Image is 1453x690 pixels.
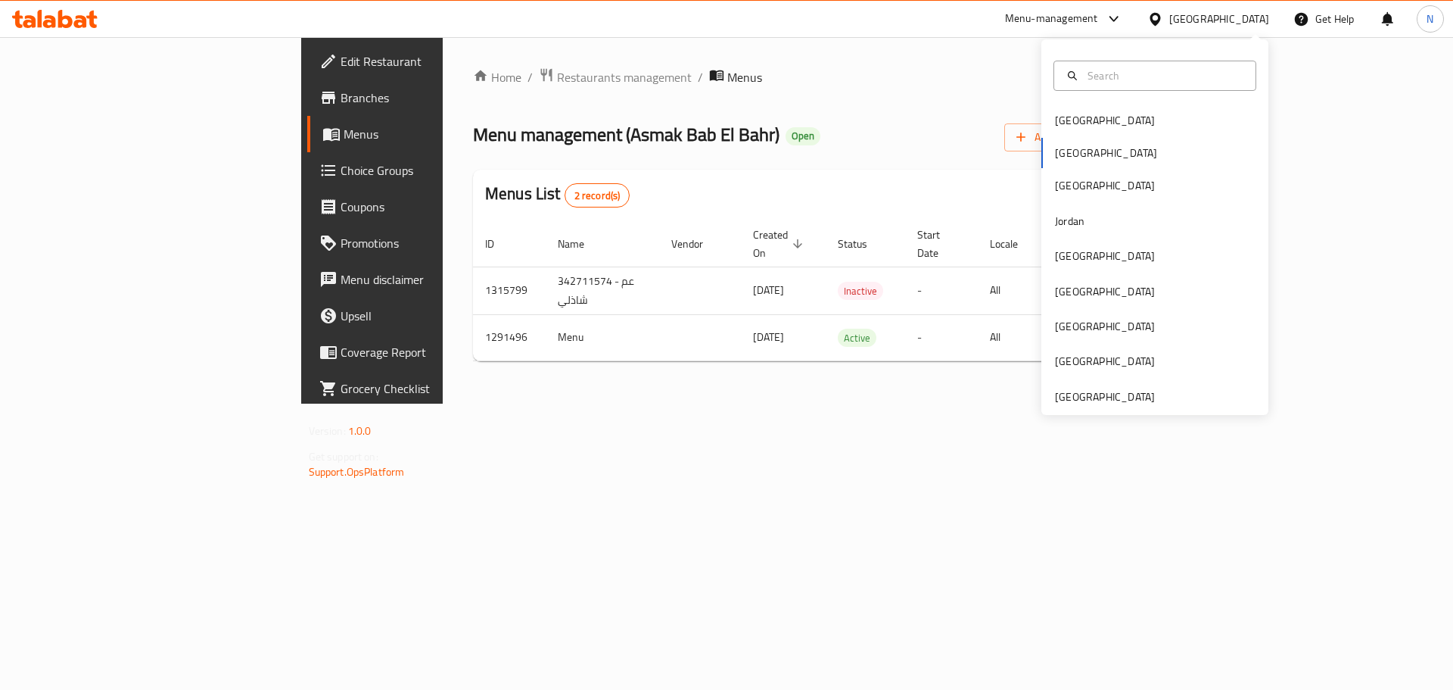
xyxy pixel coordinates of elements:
[978,314,1056,361] td: All
[485,235,514,253] span: ID
[473,221,1225,361] table: enhanced table
[539,67,692,87] a: Restaurants management
[838,329,876,347] span: Active
[546,267,659,314] td: 342711574 - عم شاذلي
[473,67,1122,87] nav: breadcrumb
[309,421,346,441] span: Version:
[307,116,544,152] a: Menus
[753,280,784,300] span: [DATE]
[1004,123,1122,151] button: Add New Menu
[307,225,544,261] a: Promotions
[978,267,1056,314] td: All
[309,447,378,467] span: Get support on:
[1081,67,1246,84] input: Search
[485,183,630,208] h2: Menus List
[557,68,692,86] span: Restaurants management
[698,68,703,86] li: /
[917,226,960,262] span: Start Date
[1055,248,1155,264] div: [GEOGRAPHIC_DATA]
[341,89,532,107] span: Branches
[341,234,532,252] span: Promotions
[1055,177,1155,194] div: [GEOGRAPHIC_DATA]
[344,125,532,143] span: Menus
[1055,318,1155,335] div: [GEOGRAPHIC_DATA]
[307,261,544,298] a: Menu disclaimer
[341,379,532,398] span: Grocery Checklist
[838,329,876,347] div: Active
[990,235,1038,253] span: Locale
[753,226,807,262] span: Created On
[1169,11,1269,27] div: [GEOGRAPHIC_DATA]
[307,152,544,189] a: Choice Groups
[1055,283,1155,300] div: [GEOGRAPHIC_DATA]
[1016,128,1109,147] span: Add New Menu
[671,235,723,253] span: Vendor
[905,267,978,314] td: -
[1055,112,1155,129] div: [GEOGRAPHIC_DATA]
[341,270,532,289] span: Menu disclaimer
[546,314,659,361] td: Menu
[341,307,532,325] span: Upsell
[341,161,532,180] span: Choice Groups
[905,314,978,361] td: -
[309,462,405,482] a: Support.OpsPlatform
[786,130,820,142] span: Open
[307,334,544,370] a: Coverage Report
[1055,213,1084,229] div: Jordan
[838,235,887,253] span: Status
[558,235,604,253] span: Name
[1055,389,1155,405] div: [GEOGRAPHIC_DATA]
[307,189,544,225] a: Coupons
[565,189,630,203] span: 2 record(s)
[565,183,630,208] div: Total records count
[1427,11,1433,27] span: N
[1055,353,1155,370] div: [GEOGRAPHIC_DATA]
[307,43,544,80] a: Edit Restaurant
[341,343,532,361] span: Coverage Report
[786,127,820,145] div: Open
[838,283,883,300] span: Inactive
[341,198,532,216] span: Coupons
[341,52,532,70] span: Edit Restaurant
[307,80,544,116] a: Branches
[348,421,372,441] span: 1.0.0
[753,327,784,347] span: [DATE]
[307,370,544,407] a: Grocery Checklist
[727,68,762,86] span: Menus
[307,298,544,334] a: Upsell
[1005,10,1098,28] div: Menu-management
[473,117,779,151] span: Menu management ( Asmak Bab El Bahr )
